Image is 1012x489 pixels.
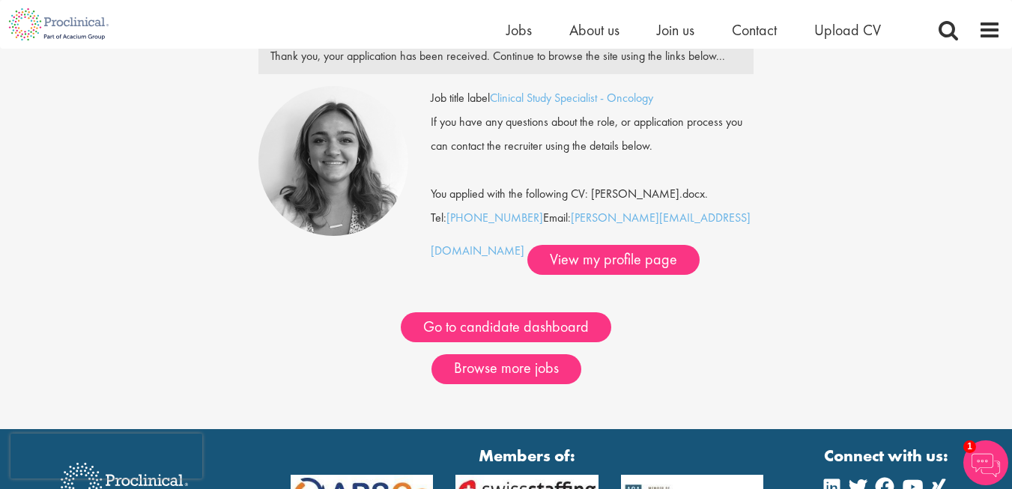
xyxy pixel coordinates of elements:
a: Go to candidate dashboard [401,312,611,342]
a: Jobs [506,20,532,40]
a: View my profile page [527,245,700,275]
div: You applied with the following CV: [PERSON_NAME].docx. [419,158,764,206]
a: Contact [732,20,777,40]
strong: Members of: [291,444,763,467]
img: Chatbot [963,440,1008,485]
img: Jackie Cerchio [258,86,408,236]
a: Join us [657,20,694,40]
a: [PHONE_NUMBER] [446,210,543,225]
span: 1 [963,440,976,453]
div: Job title label [419,86,764,110]
strong: Connect with us: [824,444,951,467]
div: If you have any questions about the role, or application process you can contact the recruiter us... [419,110,764,158]
a: Clinical Study Specialist - Oncology [490,90,653,106]
div: Thank you, your application has been received. Continue to browse the site using the links below... [259,44,753,68]
a: Upload CV [814,20,881,40]
div: Tel: Email: [431,86,753,275]
a: Browse more jobs [431,354,581,384]
a: [PERSON_NAME][EMAIL_ADDRESS][DOMAIN_NAME] [431,210,751,258]
iframe: reCAPTCHA [10,434,202,479]
a: About us [569,20,619,40]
